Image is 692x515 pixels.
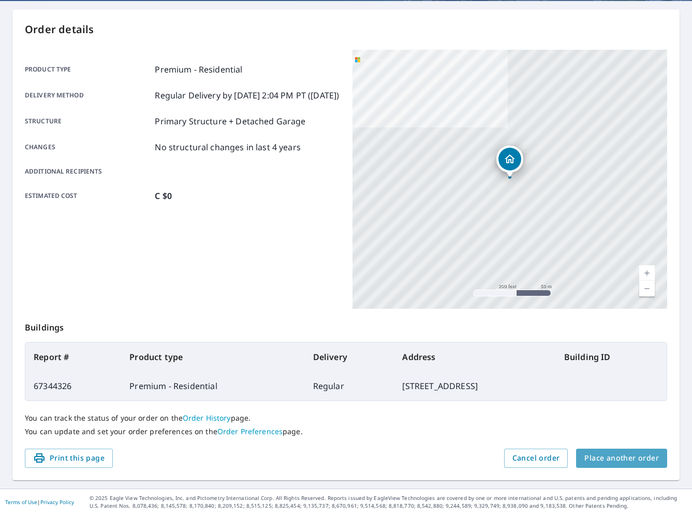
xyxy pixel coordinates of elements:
[155,190,172,202] p: C $0
[504,449,568,468] button: Cancel order
[394,342,555,371] th: Address
[25,427,667,436] p: You can update and set your order preferences on the page.
[305,371,394,400] td: Regular
[25,342,121,371] th: Report #
[90,494,687,510] p: © 2025 Eagle View Technologies, Inc. and Pictometry International Corp. All Rights Reserved. Repo...
[394,371,555,400] td: [STREET_ADDRESS]
[639,265,655,281] a: Current Level 17, Zoom In
[155,115,305,127] p: Primary Structure + Detached Garage
[25,371,121,400] td: 67344326
[155,89,339,102] p: Regular Delivery by [DATE] 2:04 PM PT ([DATE])
[25,309,667,342] p: Buildings
[25,63,151,76] p: Product type
[496,146,523,178] div: Dropped pin, building 1, Residential property, 535 10 AVE NE CALGARY AB T2E0X7
[155,63,242,76] p: Premium - Residential
[25,141,151,153] p: Changes
[305,342,394,371] th: Delivery
[121,371,304,400] td: Premium - Residential
[25,167,151,176] p: Additional recipients
[5,498,37,506] a: Terms of Use
[33,452,105,465] span: Print this page
[25,22,667,37] p: Order details
[556,342,667,371] th: Building ID
[155,141,301,153] p: No structural changes in last 4 years
[25,449,113,468] button: Print this page
[25,413,667,423] p: You can track the status of your order on the page.
[512,452,560,465] span: Cancel order
[40,498,74,506] a: Privacy Policy
[25,115,151,127] p: Structure
[584,452,659,465] span: Place another order
[25,190,151,202] p: Estimated cost
[576,449,667,468] button: Place another order
[5,499,74,505] p: |
[25,89,151,102] p: Delivery method
[121,342,304,371] th: Product type
[217,426,283,436] a: Order Preferences
[183,413,231,423] a: Order History
[639,281,655,296] a: Current Level 17, Zoom Out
